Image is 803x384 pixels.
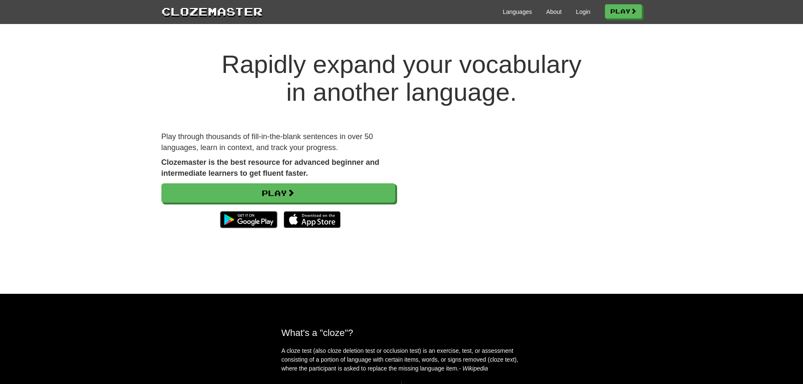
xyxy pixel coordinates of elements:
[282,328,522,338] h2: What's a "cloze"?
[459,365,488,372] em: - Wikipedia
[503,8,532,16] a: Languages
[161,3,263,19] a: Clozemaster
[161,183,395,203] a: Play
[605,4,642,19] a: Play
[282,346,522,373] p: A cloze test (also cloze deletion test or occlusion test) is an exercise, test, or assessment con...
[216,207,281,232] img: Get it on Google Play
[284,211,341,228] img: Download_on_the_App_Store_Badge_US-UK_135x40-25178aeef6eb6b83b96f5f2d004eda3bffbb37122de64afbaef7...
[161,158,379,177] strong: Clozemaster is the best resource for advanced beginner and intermediate learners to get fluent fa...
[546,8,562,16] a: About
[161,132,395,153] p: Play through thousands of fill-in-the-blank sentences in over 50 languages, learn in context, and...
[576,8,590,16] a: Login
